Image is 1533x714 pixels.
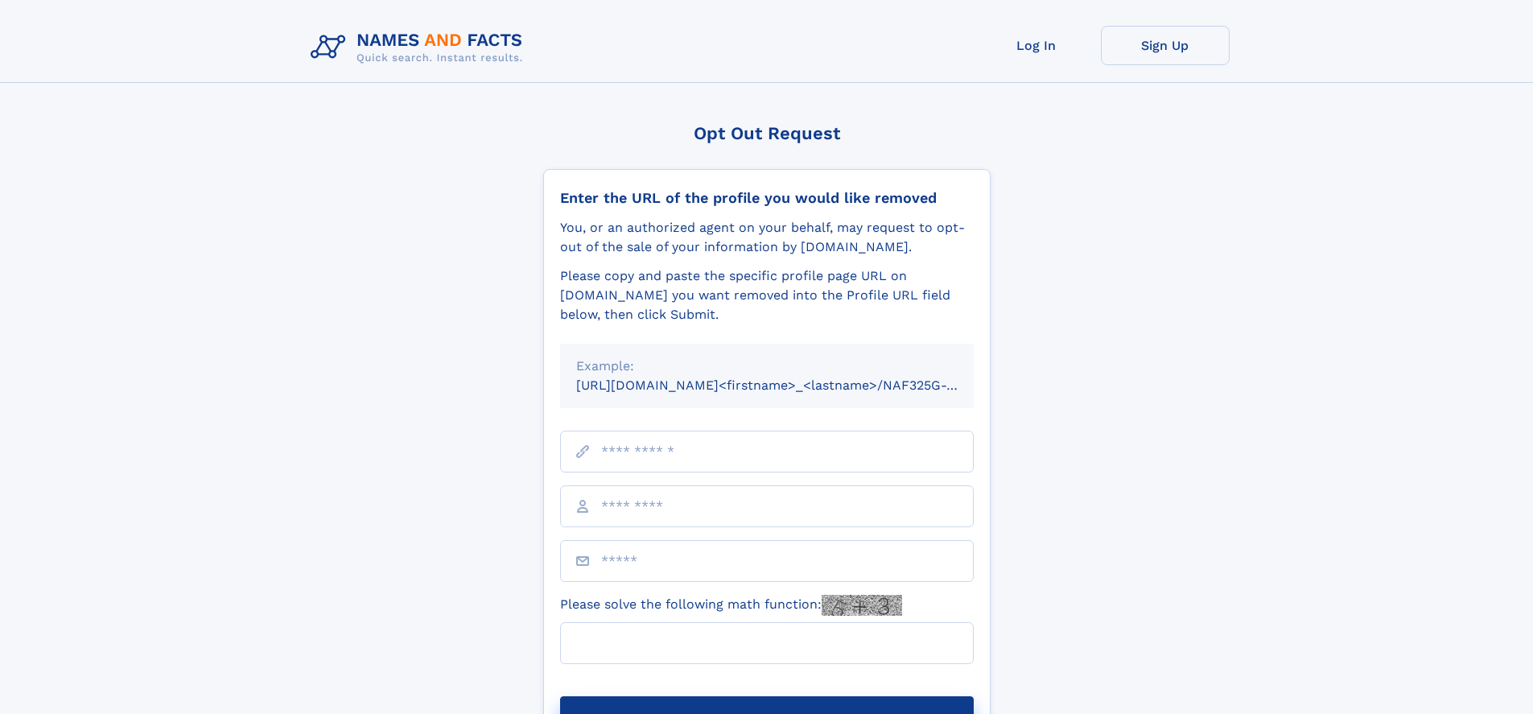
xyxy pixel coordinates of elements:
[576,357,958,376] div: Example:
[560,595,902,616] label: Please solve the following math function:
[560,266,974,324] div: Please copy and paste the specific profile page URL on [DOMAIN_NAME] you want removed into the Pr...
[543,123,991,143] div: Opt Out Request
[576,378,1004,393] small: [URL][DOMAIN_NAME]<firstname>_<lastname>/NAF325G-xxxxxxxx
[972,26,1101,65] a: Log In
[560,218,974,257] div: You, or an authorized agent on your behalf, may request to opt-out of the sale of your informatio...
[560,189,974,207] div: Enter the URL of the profile you would like removed
[1101,26,1230,65] a: Sign Up
[304,26,536,69] img: Logo Names and Facts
